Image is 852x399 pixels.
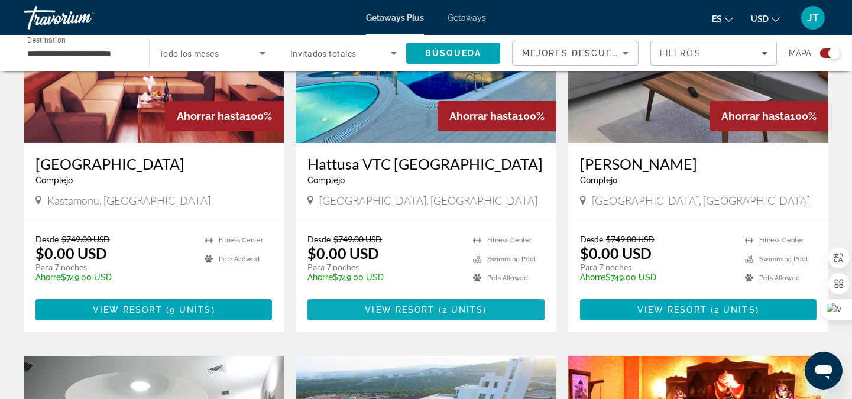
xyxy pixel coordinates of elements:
span: View Resort [637,305,707,314]
span: $749.00 USD [606,234,655,244]
p: $0.00 USD [580,244,652,262]
button: User Menu [798,5,828,30]
span: Desde [35,234,59,244]
span: Mejores descuentos [522,48,640,58]
p: $0.00 USD [35,244,107,262]
p: $749.00 USD [35,273,193,282]
a: Travorium [24,2,142,33]
iframe: Botón para iniciar la ventana de mensajería [805,352,843,390]
button: View Resort(2 units) [580,299,817,320]
span: Ahorre [307,273,333,282]
a: Hattusa VTC [GEOGRAPHIC_DATA] [307,155,544,173]
span: Ahorre [35,273,61,282]
div: 100% [710,101,828,131]
span: Complejo [35,176,73,185]
input: Select destination [27,47,134,61]
span: Filtros [660,48,701,58]
p: $749.00 USD [580,273,733,282]
span: View Resort [93,305,163,314]
a: [GEOGRAPHIC_DATA] [35,155,272,173]
a: [PERSON_NAME] [580,155,817,173]
span: [GEOGRAPHIC_DATA], [GEOGRAPHIC_DATA] [319,194,537,207]
span: Destination [27,36,66,44]
span: Swimming Pool [487,255,536,263]
span: Ahorrar hasta [177,110,245,122]
a: Getaways [448,13,486,22]
span: Todo los meses [159,49,219,59]
span: ( ) [435,305,487,314]
span: Desde [307,234,331,244]
span: 2 units [714,305,756,314]
span: Swimming Pool [759,255,808,263]
span: ( ) [707,305,759,314]
button: View Resort(9 units) [35,299,272,320]
a: Getaways Plus [366,13,424,22]
span: 9 units [170,305,212,314]
span: Complejo [580,176,617,185]
p: Para 7 noches [35,262,193,273]
span: Ahorre [580,273,605,282]
p: $749.00 USD [307,273,461,282]
span: $749.00 USD [333,234,382,244]
span: JT [807,12,819,24]
span: $749.00 USD [61,234,110,244]
div: 100% [165,101,284,131]
span: Invitados totales [290,49,356,59]
span: Complejo [307,176,345,185]
p: Para 7 noches [307,262,461,273]
span: Ahorrar hasta [449,110,518,122]
span: [GEOGRAPHIC_DATA], [GEOGRAPHIC_DATA] [592,194,810,207]
span: Mapa [789,45,811,61]
button: Filters [650,41,777,66]
span: Fitness Center [219,236,263,244]
span: 2 units [442,305,484,314]
span: Fitness Center [759,236,804,244]
span: Búsqueda [425,48,482,58]
span: es [712,14,722,24]
span: ( ) [163,305,215,314]
span: View Resort [365,305,435,314]
span: Pets Allowed [759,274,800,282]
mat-select: Sort by [522,46,629,60]
span: Pets Allowed [219,255,260,263]
span: Fitness Center [487,236,532,244]
span: Desde [580,234,603,244]
div: 100% [438,101,556,131]
span: Ahorrar hasta [721,110,790,122]
span: USD [751,14,769,24]
span: Kastamonu, [GEOGRAPHIC_DATA] [47,194,210,207]
span: Pets Allowed [487,274,528,282]
p: Para 7 noches [580,262,733,273]
button: View Resort(2 units) [307,299,544,320]
p: $0.00 USD [307,244,379,262]
button: Search [406,43,500,64]
button: Change currency [751,10,780,27]
button: Change language [712,10,733,27]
